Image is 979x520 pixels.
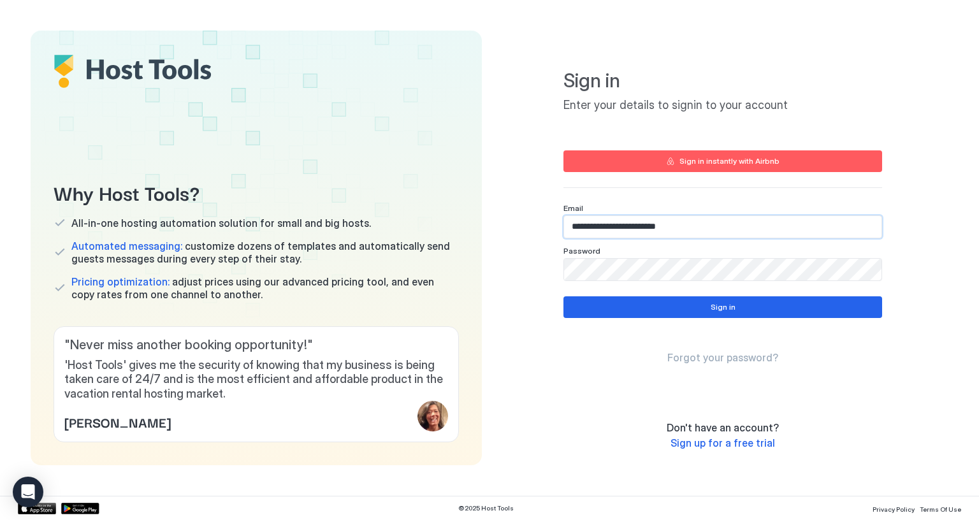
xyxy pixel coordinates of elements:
span: Sign in [563,69,882,93]
span: Pricing optimization: [71,275,170,288]
span: Enter your details to signin to your account [563,98,882,113]
span: All-in-one hosting automation solution for small and big hosts. [71,217,371,229]
input: Input Field [564,216,881,238]
span: adjust prices using our advanced pricing tool, and even copy rates from one channel to another. [71,275,459,301]
button: Sign in [563,296,882,318]
a: Google Play Store [61,503,99,514]
div: Sign in [711,301,736,313]
span: Forgot your password? [667,351,778,364]
span: Don't have an account? [667,421,779,434]
span: Automated messaging: [71,240,182,252]
a: Sign up for a free trial [671,437,775,450]
span: Sign up for a free trial [671,437,775,449]
span: " Never miss another booking opportunity! " [64,337,448,353]
div: profile [417,401,448,431]
span: Email [563,203,583,213]
a: Terms Of Use [920,502,961,515]
span: Password [563,246,600,256]
a: Forgot your password? [667,351,778,365]
span: Privacy Policy [873,505,915,513]
span: © 2025 Host Tools [458,504,514,512]
span: Terms Of Use [920,505,961,513]
div: Open Intercom Messenger [13,477,43,507]
span: 'Host Tools' gives me the security of knowing that my business is being taken care of 24/7 and is... [64,358,448,401]
div: Sign in instantly with Airbnb [679,155,780,167]
input: Input Field [564,259,881,280]
a: Privacy Policy [873,502,915,515]
span: customize dozens of templates and automatically send guests messages during every step of their s... [71,240,459,265]
a: App Store [18,503,56,514]
button: Sign in instantly with Airbnb [563,150,882,172]
span: [PERSON_NAME] [64,412,171,431]
span: Why Host Tools? [54,178,459,206]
